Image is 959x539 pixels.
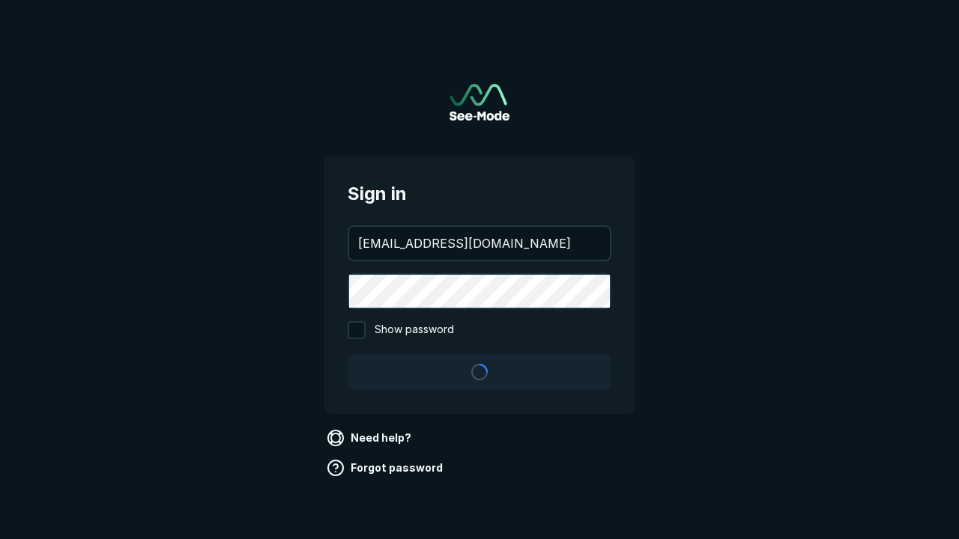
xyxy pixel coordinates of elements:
a: Need help? [324,426,417,450]
a: Forgot password [324,456,449,480]
span: Sign in [348,180,611,207]
a: Go to sign in [450,84,509,121]
input: your@email.com [349,227,610,260]
span: Show password [375,321,454,339]
img: See-Mode Logo [450,84,509,121]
